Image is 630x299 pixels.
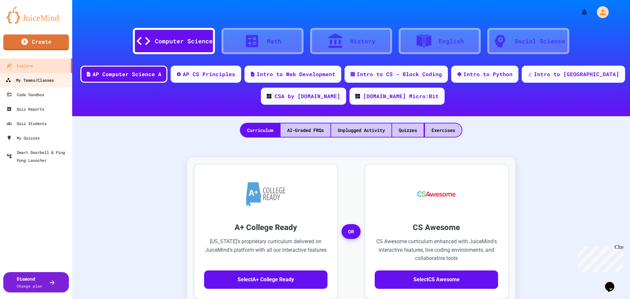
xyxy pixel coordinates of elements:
div: Math [267,37,281,46]
iframe: chat widget [576,244,623,272]
div: Quizzes [392,123,424,137]
span: OR [342,224,361,239]
iframe: chat widget [602,273,623,292]
div: Explore [7,62,33,70]
h3: CS Awesome [375,222,498,233]
div: Intro to Web Development [257,70,335,78]
div: Code Sandbox [7,91,44,98]
p: CS Awesome curriculum enhanced with JuiceMind's interactive features, live coding environments, a... [375,237,498,263]
div: My Teams/Classes [6,76,54,84]
img: CODE_logo_RGB.png [355,94,360,98]
div: AP CS Principles [183,70,235,78]
div: English [439,37,464,46]
img: CS Awesome [411,174,462,214]
div: Intro to CS - Block Coding [357,70,442,78]
div: Smart Doorbell & Ping Pong Launcher [7,148,70,164]
div: AP Computer Science A [93,70,161,78]
button: SelectCS Awesome [375,270,498,289]
div: Intro to Python [463,70,513,78]
button: SelectA+ College Ready [204,270,327,289]
div: CSA by [DOMAIN_NAME] [275,92,340,100]
div: AI-Graded FRQs [281,123,330,137]
h3: A+ College Ready [204,222,327,233]
div: My Notifications [568,7,590,18]
div: Diamond [17,275,42,289]
div: My Account [590,5,610,20]
a: Create [3,34,69,50]
div: [DOMAIN_NAME] Micro:Bit [363,92,439,100]
img: A+ College Ready [246,182,285,206]
div: Computer Science [155,37,213,46]
button: DiamondChange plan [3,272,69,292]
div: Intro to [GEOGRAPHIC_DATA] [534,70,619,78]
div: Chat with us now!Close [3,3,45,42]
div: History [350,37,375,46]
div: Quiz Students [7,119,47,127]
img: logo-orange.svg [7,7,66,24]
div: My Quizzes [7,134,40,142]
span: Change plan [17,284,42,288]
p: [US_STATE]'s proprietary curriculum delivered on JuiceMind's platform with all our interactive fe... [204,237,327,263]
div: Quiz Reports [7,105,44,113]
div: Exercises [425,123,462,137]
div: Curriculum [241,123,280,137]
div: Unplugged Activity [331,123,391,137]
div: Social Science [514,37,565,46]
img: CODE_logo_RGB.png [267,94,271,98]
